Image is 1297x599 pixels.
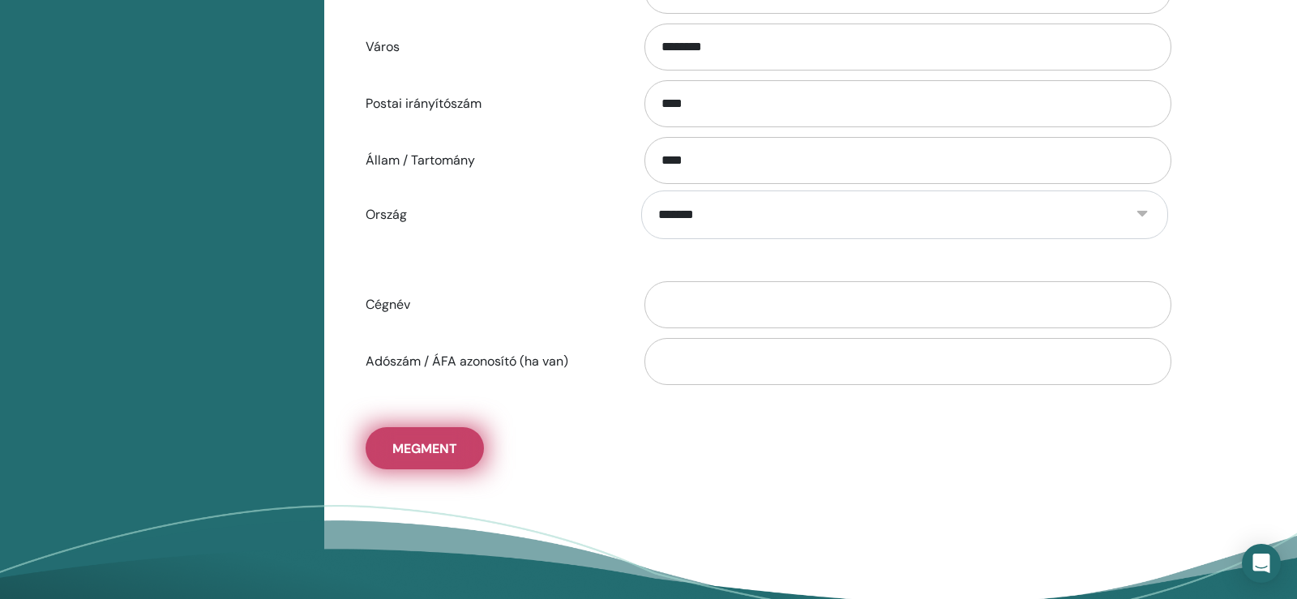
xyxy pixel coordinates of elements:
[353,289,629,320] label: Cégnév
[353,88,629,119] label: Postai irányítószám
[353,199,629,230] label: Ország
[366,427,484,469] button: Megment
[353,346,629,377] label: Adószám / ÁFA azonosító (ha van)
[392,440,457,457] span: Megment
[353,145,629,176] label: Állam / Tartomány
[1242,544,1281,583] div: Open Intercom Messenger
[353,32,629,62] label: Város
